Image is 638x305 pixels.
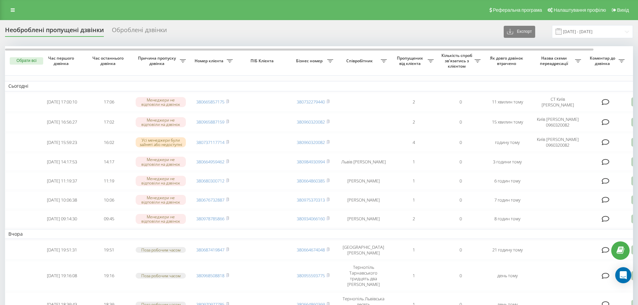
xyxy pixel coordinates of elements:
td: [DATE] 11:19:37 [39,172,85,190]
div: Менеджери не відповіли на дзвінок [136,176,186,186]
span: Співробітник [340,58,381,64]
a: 380978785866 [196,216,224,222]
td: 1 [390,153,437,171]
td: 8 годин тому [484,210,531,228]
span: Реферальна програма [493,7,542,13]
td: 1 [390,240,437,259]
td: 0 [437,261,484,291]
a: 380965887159 [196,119,224,125]
td: 11:19 [85,172,132,190]
div: Поза робочим часом [136,273,186,279]
td: 2 [390,210,437,228]
td: Львів [PERSON_NAME] [337,153,390,171]
a: 380664860385 [297,178,325,184]
td: 0 [437,153,484,171]
td: 17:02 [85,113,132,132]
td: [DATE] 17:00:10 [39,93,85,111]
div: Усі менеджери були зайняті або недоступні [136,137,186,147]
td: 16:02 [85,133,132,152]
td: 17:06 [85,93,132,111]
div: Оброблені дзвінки [112,26,167,37]
td: 10:06 [85,191,132,209]
span: Коментар до дзвінка [588,56,619,66]
span: Бізнес номер [293,58,327,64]
td: 0 [437,240,484,259]
td: 0 [437,210,484,228]
td: [PERSON_NAME] [337,172,390,190]
span: ПІБ Клієнта [242,58,284,64]
td: 1 [390,191,437,209]
td: 4 [390,133,437,152]
td: [DATE] 16:56:27 [39,113,85,132]
td: 0 [437,93,484,111]
a: 380934066160 [297,216,325,222]
td: 0 [437,191,484,209]
td: 2 [390,93,437,111]
td: 6 годин тому [484,172,531,190]
td: [PERSON_NAME] [337,191,390,209]
button: Експорт [504,26,535,38]
td: 0 [437,113,484,132]
div: Open Intercom Messenger [615,267,631,283]
td: 14:17 [85,153,132,171]
span: Час першого дзвінка [44,56,80,66]
a: 380960320082 [297,139,325,145]
td: 0 [437,133,484,152]
a: 380676732887 [196,197,224,203]
a: 380984930994 [297,159,325,165]
td: 3 години тому [484,153,531,171]
span: Налаштування профілю [554,7,606,13]
td: [DATE] 19:51:31 [39,240,85,259]
td: 15 хвилин тому [484,113,531,132]
td: 0 [437,172,484,190]
td: 09:45 [85,210,132,228]
td: [DATE] 09:14:30 [39,210,85,228]
button: Обрати всі [10,57,43,65]
td: Київ [PERSON_NAME] 0960320082 [531,113,584,132]
a: 380960320082 [297,119,325,125]
a: 380664959462 [196,159,224,165]
td: 19:51 [85,240,132,259]
span: Вихід [617,7,629,13]
div: Поза робочим часом [136,247,186,253]
td: день тому [484,261,531,291]
a: 380687419847 [196,247,224,253]
a: 380955593775 [297,273,325,279]
td: [PERSON_NAME] [337,210,390,228]
td: 1 [390,261,437,291]
span: Назва схеми переадресації [534,56,575,66]
span: Причина пропуску дзвінка [136,56,180,66]
div: Менеджери не відповіли на дзвінок [136,97,186,107]
a: 380737117714 [196,139,224,145]
td: 7 годин тому [484,191,531,209]
td: 19:16 [85,261,132,291]
a: 380968508818 [196,273,224,279]
td: CT Київ [PERSON_NAME] [531,93,584,111]
td: 21 годину тому [484,240,531,259]
a: 380665857175 [196,99,224,105]
div: Менеджери не відповіли на дзвінок [136,117,186,127]
span: Номер клієнта [193,58,227,64]
td: [DATE] 10:06:38 [39,191,85,209]
td: Тернопіль Тарнавського тридцять два [PERSON_NAME] [337,261,390,291]
td: [DATE] 19:16:08 [39,261,85,291]
a: 380680300712 [196,178,224,184]
td: годину тому [484,133,531,152]
td: [DATE] 15:59:23 [39,133,85,152]
div: Менеджери не відповіли на дзвінок [136,157,186,167]
td: 11 хвилин тому [484,93,531,111]
td: [DATE] 14:17:53 [39,153,85,171]
span: Пропущених від клієнта [394,56,428,66]
td: 1 [390,172,437,190]
td: Київ [PERSON_NAME] 0960320082 [531,133,584,152]
td: 2 [390,113,437,132]
div: Менеджери не відповіли на дзвінок [136,195,186,205]
div: Необроблені пропущені дзвінки [5,26,104,37]
span: Як довго дзвінок втрачено [489,56,525,66]
td: [GEOGRAPHIC_DATA] [PERSON_NAME] [337,240,390,259]
a: 380975370313 [297,197,325,203]
span: Час останнього дзвінка [91,56,127,66]
a: 380664674048 [297,247,325,253]
span: Кількість спроб зв'язатись з клієнтом [440,53,475,69]
div: Менеджери не відповіли на дзвінок [136,214,186,224]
